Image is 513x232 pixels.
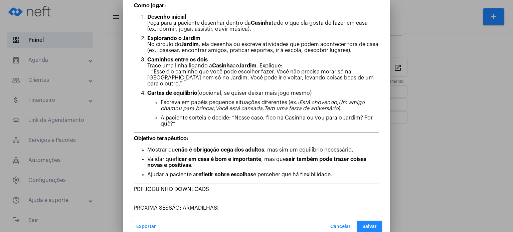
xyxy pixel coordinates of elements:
[147,57,379,87] p: Trace uma linha ligando a ao . Explique: – “Esse é o caminho que você pode escolher fazer. Você n...
[264,106,339,111] em: Tem uma festa de aniversário
[175,157,261,162] strong: ficar em casa é bom e importante
[147,147,379,153] p: Mostrar que , mas sim um equilíbrio necessário.
[178,147,264,153] strong: não é obrigação cega dos adultos
[161,99,379,111] p: Escreva em papéis pequenos situações diferentes (ex.: , , , ).
[147,172,379,178] p: Ajudar a paciente a e perceber que há flexibilidade.
[134,205,379,211] p: PRÓXIMA SESSÃO: ARMADILHAS!
[161,115,379,127] p: A paciente sorteia e decide: “Nesse caso, fico na Casinha ou vou para o Jardim? Por quê?”
[147,90,379,96] p: (opcional, se quiser deixar mais jogo mesmo)
[147,57,208,62] strong: Caminhos entre os dois
[147,156,379,168] p: Validar que , mas que .
[251,20,272,26] strong: Casinha
[147,14,379,32] p: Peça para a paciente desenhar dentro da tudo o que ela gosta de fazer em casa (ex.: dormir, jogar...
[181,42,199,47] strong: Jardim
[330,224,351,229] span: Cancelar
[147,90,197,96] strong: Cartas de equilíbrio
[215,106,263,111] em: Você está cansada
[239,63,256,68] strong: Jardim
[362,224,377,229] span: Salvar
[147,36,200,41] strong: Explorando o Jardim
[134,136,188,141] strong: Objetivo terapêutico:
[196,172,253,177] strong: refletir sobre escolhas
[134,3,166,8] strong: Como jogar:
[134,186,379,192] p: PDF JOGUINHO DOWNLOADS
[147,35,379,53] p: No círculo do , ela desenha ou escreve atividades que podem acontecer fora de casa (ex.: passear,...
[212,63,233,68] strong: Casinha
[147,14,186,20] strong: Desenho inicial
[136,224,156,229] span: Exportar
[299,100,337,105] em: Está chovendo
